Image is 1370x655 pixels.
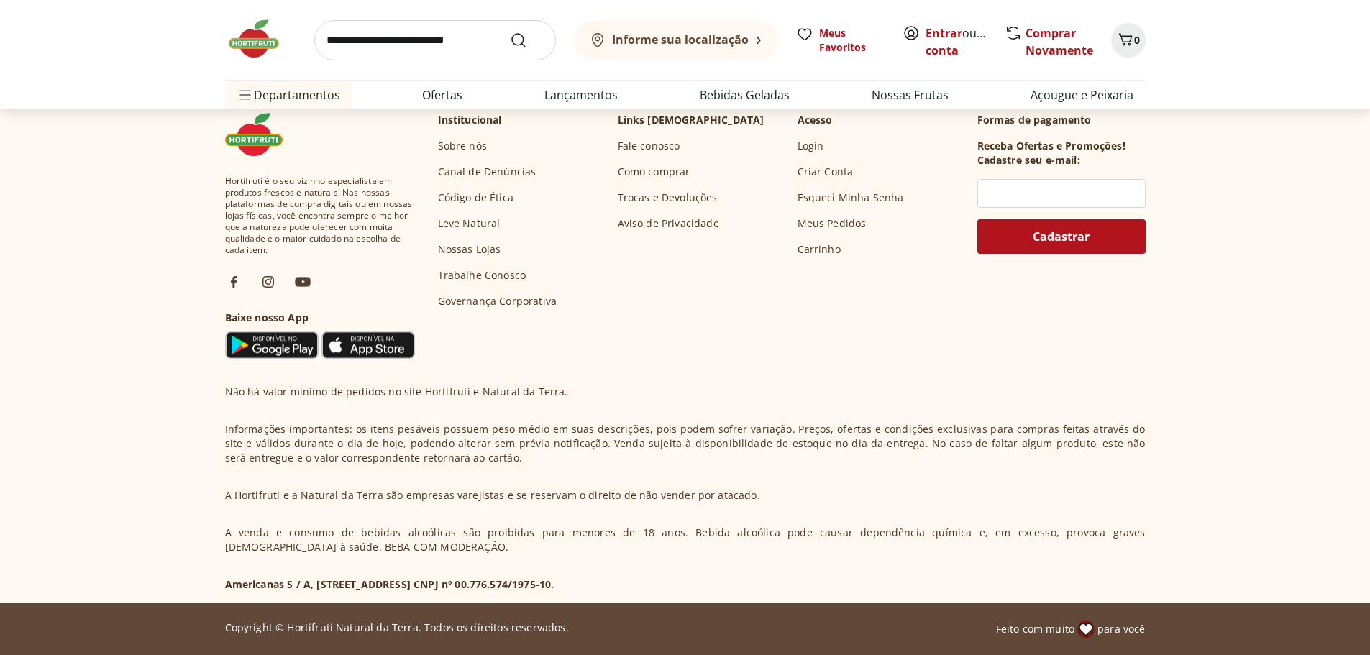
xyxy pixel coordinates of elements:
[977,139,1125,153] h3: Receba Ofertas e Promoções!
[977,219,1146,254] button: Cadastrar
[926,24,990,59] span: ou
[225,273,242,290] img: fb
[1111,23,1146,58] button: Carrinho
[926,25,1005,58] a: Criar conta
[225,385,568,399] p: Não há valor mínimo de pedidos no site Hortifruti e Natural da Terra.
[1031,86,1133,104] a: Açougue e Peixaria
[1097,622,1145,636] span: para você
[438,191,513,205] a: Código de Ética
[618,139,680,153] a: Fale conosco
[294,273,311,290] img: ytb
[1033,231,1090,242] span: Cadastrar
[314,20,556,60] input: search
[977,113,1146,127] p: Formas de pagamento
[618,113,764,127] p: Links [DEMOGRAPHIC_DATA]
[438,294,557,308] a: Governança Corporativa
[618,165,690,179] a: Como comprar
[438,139,487,153] a: Sobre nós
[798,191,904,205] a: Esqueci Minha Senha
[225,620,569,635] p: Copyright © Hortifruti Natural da Terra. Todos os direitos reservados.
[225,17,297,60] img: Hortifruti
[225,331,319,359] img: Google Play Icon
[798,242,841,257] a: Carrinho
[225,175,415,256] span: Hortifruti é o seu vizinho especialista em produtos frescos e naturais. Nas nossas plataformas de...
[872,86,949,104] a: Nossas Frutas
[321,331,415,359] img: App Store Icon
[618,191,718,205] a: Trocas e Devoluções
[573,20,779,60] button: Informe sua localização
[544,86,618,104] a: Lançamentos
[926,25,962,41] a: Entrar
[798,216,867,231] a: Meus Pedidos
[819,26,885,55] span: Meus Favoritos
[612,32,749,47] b: Informe sua localização
[438,113,502,127] p: Institucional
[225,113,297,156] img: Hortifruti
[798,165,854,179] a: Criar Conta
[798,139,824,153] a: Login
[438,268,526,283] a: Trabalhe Conosco
[798,113,833,127] p: Acesso
[225,311,415,325] h3: Baixe nosso App
[1134,33,1140,47] span: 0
[700,86,790,104] a: Bebidas Geladas
[237,78,340,112] span: Departamentos
[618,216,719,231] a: Aviso de Privacidade
[438,165,536,179] a: Canal de Denúncias
[422,86,462,104] a: Ofertas
[996,622,1074,636] span: Feito com muito
[510,32,544,49] button: Submit Search
[796,26,885,55] a: Meus Favoritos
[1026,25,1093,58] a: Comprar Novamente
[438,216,501,231] a: Leve Natural
[237,78,254,112] button: Menu
[977,153,1080,168] h3: Cadastre seu e-mail:
[225,577,554,592] p: Americanas S / A, [STREET_ADDRESS] CNPJ nº 00.776.574/1975-10.
[438,242,501,257] a: Nossas Lojas
[260,273,277,290] img: ig
[225,422,1146,465] p: Informações importantes: os itens pesáveis possuem peso médio em suas descrições, pois podem sofr...
[225,526,1146,554] p: A venda e consumo de bebidas alcoólicas são proibidas para menores de 18 anos. Bebida alcoólica p...
[225,488,760,503] p: A Hortifruti e a Natural da Terra são empresas varejistas e se reservam o direito de não vender p...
